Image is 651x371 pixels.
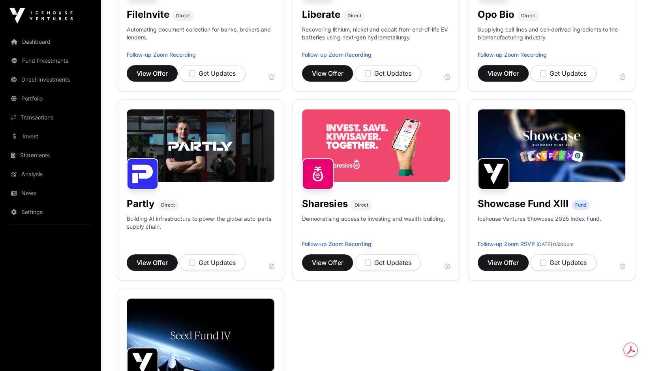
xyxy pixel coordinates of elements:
[478,158,509,190] img: Showcase Fund XIII
[127,26,274,51] p: Automating document collection for banks, brokers and lenders.
[302,65,353,82] button: View Offer
[189,69,236,78] div: Get Updates
[478,51,547,58] a: Follow-up Zoom Recording
[6,166,95,183] a: Analysis
[6,33,95,50] a: Dashboard
[6,71,95,88] a: Direct Investments
[127,51,196,58] a: Follow-up Zoom Recording
[302,240,371,247] a: Follow-up Zoom Recording
[6,128,95,145] a: Invest
[537,241,574,247] span: [DATE] 05:00pm
[302,215,445,240] p: Democratising access to investing and wealth-building.
[127,109,274,182] img: Partly-Banner.jpg
[478,109,625,182] img: Showcase-Fund-Banner-1.jpg
[478,65,529,82] button: View Offer
[6,109,95,126] a: Transactions
[6,52,95,69] a: Fund Investments
[364,69,411,78] div: Get Updates
[302,109,450,182] img: Sharesies-Banner.jpg
[137,258,168,267] span: View Offer
[575,202,586,208] span: Fund
[478,254,529,271] button: View Offer
[478,8,514,21] h1: Opo Bio
[161,202,175,208] span: Direct
[478,26,625,41] p: Supplying cell lines and cell-derived ingredients to the biomanufacturing industry.
[302,198,347,210] h1: Sharesies
[478,198,568,210] h1: Showcase Fund XIII
[355,65,421,82] button: Get Updates
[302,51,371,58] a: Follow-up Zoom Recording
[9,8,73,24] img: Icehouse Ventures Logo
[478,240,535,247] a: Follow-up Zoom RSVP
[189,258,236,267] div: Get Updates
[364,258,411,267] div: Get Updates
[530,65,597,82] button: Get Updates
[312,69,343,78] span: View Offer
[521,13,535,19] span: Direct
[6,147,95,164] a: Statements
[302,254,353,271] button: View Offer
[302,26,450,51] p: Recovering lithium, nickel and cobalt from end-of-life EV batteries using next-gen hydrometallurgy.
[354,202,368,208] span: Direct
[530,254,597,271] button: Get Updates
[179,254,246,271] button: Get Updates
[478,215,601,223] p: Icehouse Ventures Showcase 2025 Index Fund.
[6,185,95,202] a: News
[127,65,178,82] button: View Offer
[137,69,168,78] span: View Offer
[6,90,95,107] a: Portfolio
[355,254,421,271] button: Get Updates
[540,258,587,267] div: Get Updates
[127,254,178,271] button: View Offer
[540,69,587,78] div: Get Updates
[6,203,95,221] a: Settings
[127,8,169,21] h1: FileInvite
[179,65,246,82] button: Get Updates
[176,13,190,19] span: Direct
[302,8,340,21] h1: Liberate
[488,258,519,267] span: View Offer
[312,258,343,267] span: View Offer
[302,158,334,190] img: Sharesies
[127,298,274,371] img: Seed-Fund-4_Banner.jpg
[127,198,154,210] h1: Partly
[612,333,651,371] iframe: Chat Widget
[127,158,158,190] img: Partly
[347,13,361,19] span: Direct
[488,69,519,78] span: View Offer
[127,215,274,240] p: Building AI infrastructure to power the global auto-parts supply chain.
